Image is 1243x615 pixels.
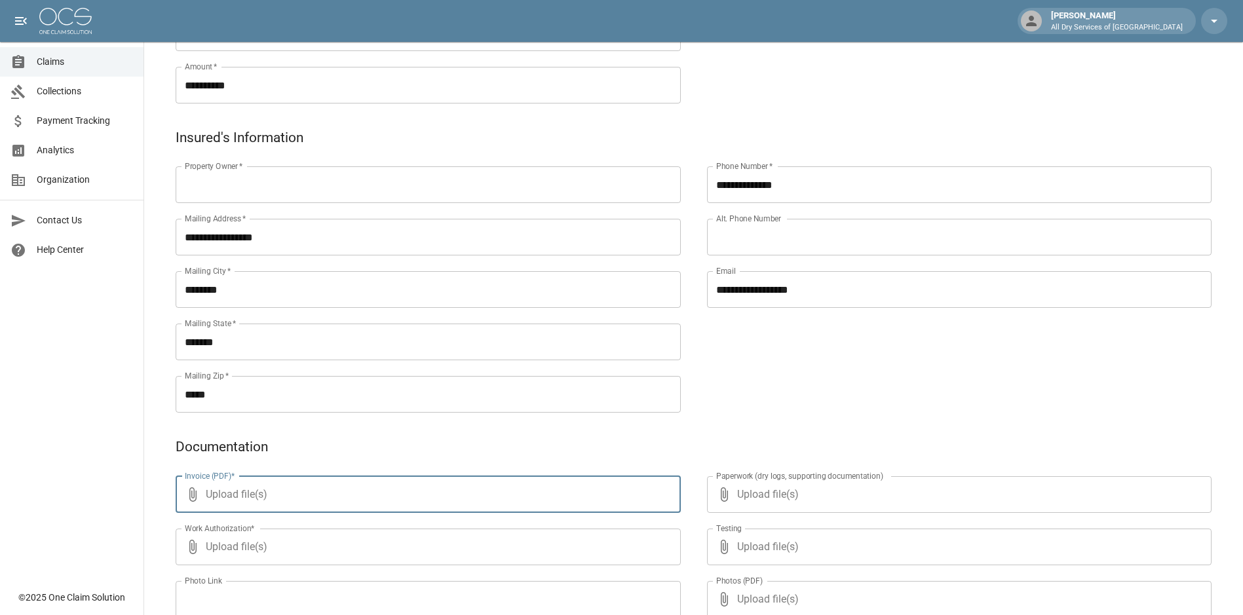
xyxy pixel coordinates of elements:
span: Organization [37,173,133,187]
label: Mailing City [185,265,231,276]
span: Upload file(s) [737,529,1177,565]
p: All Dry Services of [GEOGRAPHIC_DATA] [1051,22,1183,33]
label: Amount [185,61,218,72]
label: Mailing Address [185,213,246,224]
span: Contact Us [37,214,133,227]
span: Analytics [37,143,133,157]
label: Testing [716,523,742,534]
label: Phone Number [716,160,773,172]
span: Claims [37,55,133,69]
span: Collections [37,84,133,98]
label: Property Owner [185,160,243,172]
label: Photo Link [185,575,222,586]
label: Photos (PDF) [716,575,763,586]
span: Help Center [37,243,133,257]
label: Email [716,265,736,276]
label: Work Authorization* [185,523,255,534]
span: Upload file(s) [206,529,645,565]
img: ocs-logo-white-transparent.png [39,8,92,34]
div: [PERSON_NAME] [1046,9,1188,33]
label: Mailing State [185,318,236,329]
span: Upload file(s) [737,476,1177,513]
div: © 2025 One Claim Solution [18,591,125,604]
label: Paperwork (dry logs, supporting documentation) [716,470,883,481]
span: Upload file(s) [206,476,645,513]
label: Mailing Zip [185,370,229,381]
label: Invoice (PDF)* [185,470,235,481]
span: Payment Tracking [37,114,133,128]
label: Alt. Phone Number [716,213,781,224]
button: open drawer [8,8,34,34]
